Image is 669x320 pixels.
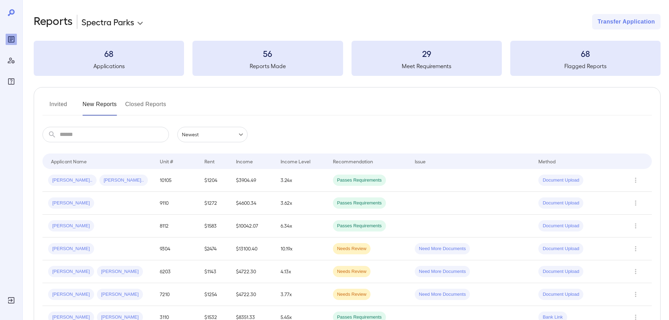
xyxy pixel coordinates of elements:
[230,169,275,192] td: $3904.49
[154,260,199,283] td: 6203
[154,192,199,215] td: 9110
[275,283,327,306] td: 3.77x
[538,268,583,275] span: Document Upload
[34,62,184,70] h5: Applications
[154,169,199,192] td: 10105
[415,246,470,252] span: Need More Documents
[6,76,17,87] div: FAQ
[333,268,371,275] span: Needs Review
[204,157,216,165] div: Rent
[333,200,386,207] span: Passes Requirements
[48,246,94,252] span: [PERSON_NAME]
[48,223,94,229] span: [PERSON_NAME]
[199,169,230,192] td: $1204
[6,34,17,45] div: Reports
[192,62,343,70] h5: Reports Made
[275,169,327,192] td: 3.24x
[81,16,134,27] p: Spectra Parks
[538,246,583,252] span: Document Upload
[592,14,661,30] button: Transfer Application
[275,215,327,237] td: 6.34x
[538,223,583,229] span: Document Upload
[275,192,327,215] td: 3.62x
[97,291,143,298] span: [PERSON_NAME]
[275,237,327,260] td: 10.19x
[6,295,17,306] div: Log Out
[48,268,94,275] span: [PERSON_NAME]
[160,157,173,165] div: Unit #
[34,48,184,59] h3: 68
[83,99,117,116] button: New Reports
[630,197,641,209] button: Row Actions
[415,268,470,275] span: Need More Documents
[510,48,661,59] h3: 68
[333,177,386,184] span: Passes Requirements
[510,62,661,70] h5: Flagged Reports
[538,157,556,165] div: Method
[236,157,253,165] div: Income
[48,291,94,298] span: [PERSON_NAME]
[630,289,641,300] button: Row Actions
[333,223,386,229] span: Passes Requirements
[199,260,230,283] td: $1143
[199,215,230,237] td: $1583
[538,177,583,184] span: Document Upload
[125,99,166,116] button: Closed Reports
[99,177,148,184] span: [PERSON_NAME]..
[352,48,502,59] h3: 29
[230,260,275,283] td: $4722.30
[230,192,275,215] td: $4600.34
[281,157,310,165] div: Income Level
[34,41,661,76] summary: 68Applications56Reports Made29Meet Requirements68Flagged Reports
[154,215,199,237] td: 8112
[538,200,583,207] span: Document Upload
[48,200,94,207] span: [PERSON_NAME]
[333,246,371,252] span: Needs Review
[199,237,230,260] td: $2474
[415,291,470,298] span: Need More Documents
[34,14,73,30] h2: Reports
[154,237,199,260] td: 9304
[230,283,275,306] td: $4722.30
[154,283,199,306] td: 7210
[230,215,275,237] td: $10042.07
[48,177,97,184] span: [PERSON_NAME]..
[630,175,641,186] button: Row Actions
[275,260,327,283] td: 4.13x
[199,192,230,215] td: $1272
[199,283,230,306] td: $1254
[352,62,502,70] h5: Meet Requirements
[415,157,426,165] div: Issue
[177,127,248,142] div: Newest
[42,99,74,116] button: Invited
[630,220,641,231] button: Row Actions
[6,55,17,66] div: Manage Users
[333,291,371,298] span: Needs Review
[630,243,641,254] button: Row Actions
[630,266,641,277] button: Row Actions
[230,237,275,260] td: $13100.40
[538,291,583,298] span: Document Upload
[192,48,343,59] h3: 56
[51,157,87,165] div: Applicant Name
[97,268,143,275] span: [PERSON_NAME]
[333,157,373,165] div: Recommendation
